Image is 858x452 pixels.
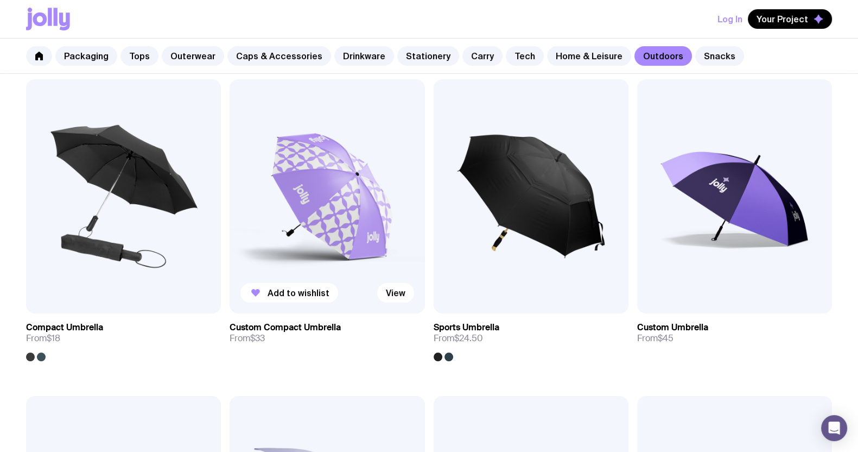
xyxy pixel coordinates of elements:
a: Compact UmbrellaFrom$18 [26,313,221,361]
button: Your Project [748,9,832,29]
span: From [434,333,483,344]
span: From [26,333,60,344]
span: Add to wishlist [268,287,329,298]
a: Snacks [695,46,744,66]
h3: Sports Umbrella [434,322,499,333]
a: Packaging [55,46,117,66]
a: Caps & Accessories [227,46,331,66]
span: $33 [250,332,265,344]
span: $45 [658,332,673,344]
a: Custom Compact UmbrellaFrom$33 [230,313,424,353]
a: Outdoors [634,46,692,66]
a: Custom UmbrellaFrom$45 [637,313,832,353]
span: From [230,333,265,344]
button: Add to wishlist [240,283,338,303]
a: Stationery [397,46,459,66]
span: Your Project [757,14,808,24]
a: Home & Leisure [547,46,631,66]
a: Tech [506,46,544,66]
span: From [637,333,673,344]
span: $24.50 [454,332,483,344]
a: Tops [120,46,158,66]
a: Outerwear [162,46,224,66]
span: $18 [47,332,60,344]
button: Log In [717,9,742,29]
h3: Compact Umbrella [26,322,103,333]
a: Drinkware [334,46,394,66]
a: Carry [462,46,503,66]
h3: Custom Umbrella [637,322,708,333]
div: Open Intercom Messenger [821,415,847,441]
a: Sports UmbrellaFrom$24.50 [434,313,628,361]
a: View [377,283,414,303]
h3: Custom Compact Umbrella [230,322,341,333]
